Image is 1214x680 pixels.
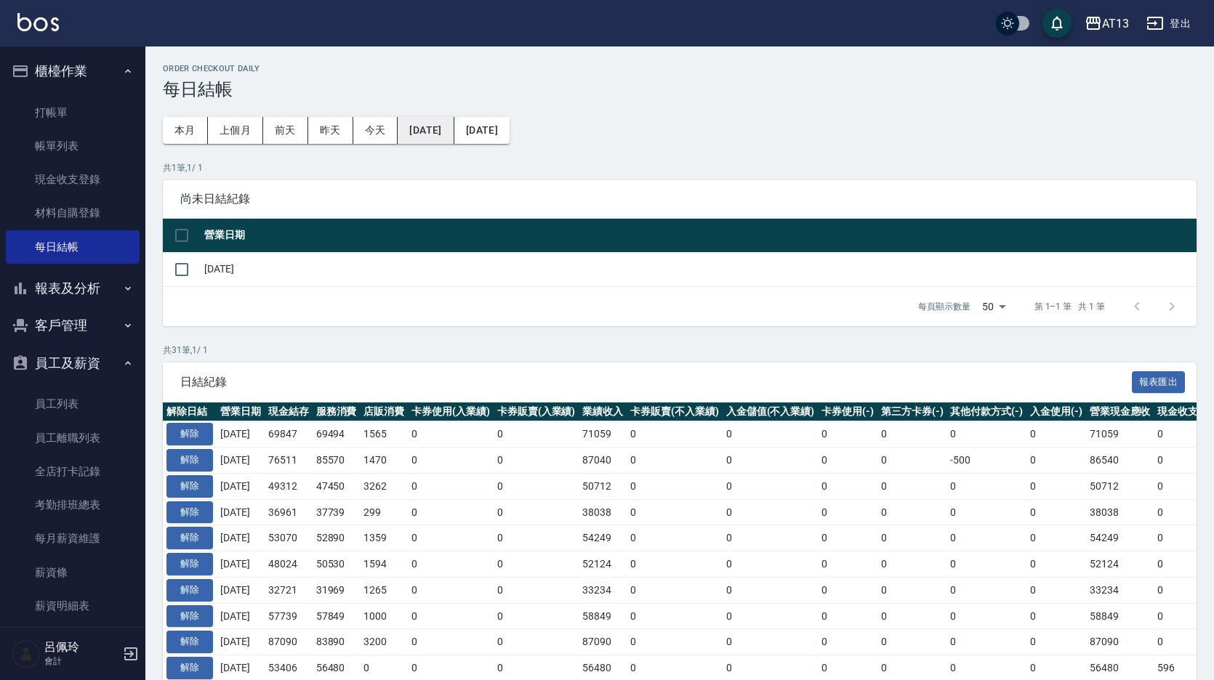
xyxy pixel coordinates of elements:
[723,525,819,551] td: 0
[163,161,1197,174] p: 共 1 筆, 1 / 1
[494,402,579,421] th: 卡券販賣(入業績)
[265,629,313,655] td: 87090
[579,525,627,551] td: 54249
[408,402,494,421] th: 卡券使用(入業績)
[918,300,970,313] p: 每頁顯示數量
[723,402,819,421] th: 入金儲值(不入業績)
[1086,577,1154,603] td: 33234
[946,525,1026,551] td: 0
[166,449,213,471] button: 解除
[6,196,140,230] a: 材料自購登錄
[6,623,140,656] a: 薪資轉帳明細
[1086,603,1154,629] td: 58849
[579,473,627,499] td: 50712
[946,577,1026,603] td: 0
[166,475,213,498] button: 解除
[408,448,494,474] td: 0
[360,525,408,551] td: 1359
[360,499,408,525] td: 299
[408,577,494,603] td: 0
[166,423,213,445] button: 解除
[408,551,494,578] td: 0
[265,499,313,525] td: 36961
[313,473,361,499] td: 47450
[494,551,579,578] td: 0
[6,163,140,196] a: 現金收支登錄
[408,499,494,525] td: 0
[818,473,877,499] td: 0
[44,655,118,668] p: 會計
[627,448,723,474] td: 0
[494,473,579,499] td: 0
[6,307,140,344] button: 客戶管理
[217,473,265,499] td: [DATE]
[494,629,579,655] td: 0
[360,421,408,448] td: 1565
[166,553,213,575] button: 解除
[217,551,265,578] td: [DATE]
[1132,374,1186,388] a: 報表匯出
[877,448,947,474] td: 0
[723,448,819,474] td: 0
[313,629,361,655] td: 83890
[1026,603,1086,629] td: 0
[180,192,1179,206] span: 尚未日結紀錄
[494,525,579,551] td: 0
[313,551,361,578] td: 50530
[1086,525,1154,551] td: 54249
[627,577,723,603] td: 0
[217,499,265,525] td: [DATE]
[217,421,265,448] td: [DATE]
[398,117,454,144] button: [DATE]
[360,629,408,655] td: 3200
[946,499,1026,525] td: 0
[265,525,313,551] td: 53070
[208,117,263,144] button: 上個月
[1026,473,1086,499] td: 0
[265,402,313,421] th: 現金結存
[1026,421,1086,448] td: 0
[946,448,1026,474] td: -500
[723,577,819,603] td: 0
[579,499,627,525] td: 38038
[12,639,41,668] img: Person
[265,448,313,474] td: 76511
[360,448,408,474] td: 1470
[201,252,1197,286] td: [DATE]
[877,577,947,603] td: 0
[44,640,118,655] h5: 呂佩玲
[166,605,213,628] button: 解除
[163,344,1197,357] p: 共 31 筆, 1 / 1
[1026,629,1086,655] td: 0
[163,402,217,421] th: 解除日結
[360,473,408,499] td: 3262
[946,421,1026,448] td: 0
[723,473,819,499] td: 0
[877,421,947,448] td: 0
[1079,9,1135,39] button: AT13
[217,448,265,474] td: [DATE]
[6,522,140,555] a: 每月薪資維護
[877,629,947,655] td: 0
[6,52,140,90] button: 櫃檯作業
[308,117,353,144] button: 昨天
[201,219,1197,253] th: 營業日期
[723,603,819,629] td: 0
[627,629,723,655] td: 0
[494,448,579,474] td: 0
[265,421,313,448] td: 69847
[408,473,494,499] td: 0
[946,551,1026,578] td: 0
[6,556,140,589] a: 薪資條
[1086,402,1154,421] th: 營業現金應收
[1086,551,1154,578] td: 52124
[6,455,140,488] a: 全店打卡記錄
[1141,10,1197,37] button: 登出
[166,579,213,602] button: 解除
[946,603,1026,629] td: 0
[1086,473,1154,499] td: 50712
[1086,448,1154,474] td: 86540
[265,551,313,578] td: 48024
[818,629,877,655] td: 0
[627,603,723,629] td: 0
